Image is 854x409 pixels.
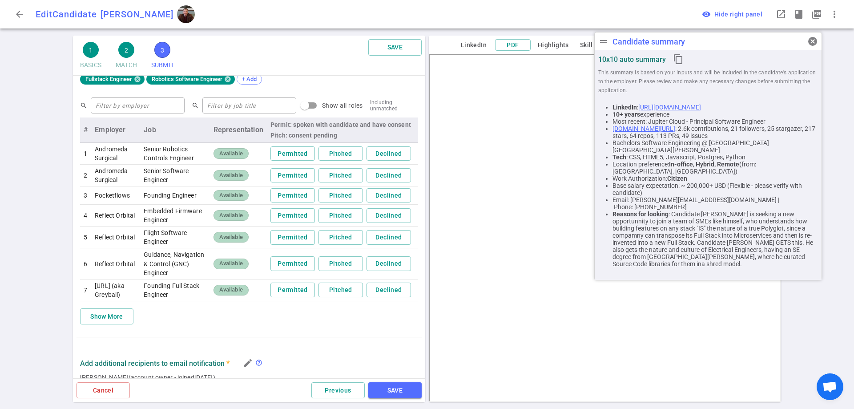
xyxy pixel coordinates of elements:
[112,39,141,75] button: 2MATCH
[429,54,781,402] iframe: candidate_document_preview__iframe
[367,168,411,183] button: Declined
[367,208,411,223] button: Declined
[80,186,91,205] td: 3
[270,230,315,245] button: Permitted
[576,40,612,51] button: Skill Text
[772,5,790,23] button: Open LinkedIn as a popup
[790,5,808,23] button: Open resume highlights in a popup
[91,98,185,113] input: Filter by employer
[270,283,315,297] button: Permitted
[148,76,226,82] span: Robotics Software Engineer
[192,102,199,109] span: search
[80,373,418,382] span: [PERSON_NAME] (account owner - joined [DATE] )
[148,39,177,75] button: 3SUBMIT
[368,382,422,399] button: SAVE
[82,76,136,82] span: Fullstack Engineer
[318,188,363,203] button: Pitched
[216,150,246,158] span: Available
[239,76,260,82] span: + Add
[91,279,140,301] td: [URL] (aka Greyball)
[318,168,363,183] button: Pitched
[80,248,91,279] td: 6
[80,227,91,248] td: 5
[367,188,411,203] button: Declined
[118,42,134,58] span: 2
[776,9,786,20] span: launch
[140,117,209,143] th: Job
[91,165,140,186] td: Andromeda Surgical
[140,186,209,205] td: Founding Engineer
[80,308,133,325] button: Show More
[216,191,246,200] span: Available
[140,279,209,301] td: Founding Full Stack Engineer
[77,39,105,75] button: 1BASICS
[91,117,140,143] th: Employer
[80,359,230,368] strong: Add additional recipients to email notification
[270,168,315,183] button: Permitted
[270,256,315,271] button: Permitted
[240,356,255,371] button: Edit Candidate Recruiter Contacts
[697,6,769,23] button: visibilityHide right panel
[216,286,246,294] span: Available
[370,99,418,112] div: Including unmatched
[140,165,209,186] td: Senior Software Engineer
[14,9,25,20] span: arrow_back
[210,117,267,143] th: Representation
[794,9,804,20] span: book
[367,146,411,161] button: Declined
[808,5,826,23] button: Open PDF in a popup
[80,117,91,143] th: #
[91,143,140,165] td: Andromeda Surgical
[367,230,411,245] button: Declined
[80,279,91,301] td: 7
[151,58,174,73] span: SUBMIT
[270,208,315,223] button: Permitted
[456,40,491,51] button: LinkedIn
[91,248,140,279] td: Reflect Orbital
[80,205,91,227] td: 4
[140,205,209,227] td: Embedded Firmware Engineer
[318,283,363,297] button: Pitched
[702,10,711,19] i: visibility
[270,188,315,203] button: Permitted
[318,146,363,161] button: Pitched
[311,382,365,399] button: Previous
[91,205,140,227] td: Reflect Orbital
[242,358,253,369] i: edit
[177,5,195,23] img: 038ab48b496cd1bc9e42ea0f8f81f5b2
[91,227,140,248] td: Reflect Orbital
[318,208,363,223] button: Pitched
[216,233,246,242] span: Available
[322,102,363,109] span: Show all roles
[216,171,246,180] span: Available
[255,359,266,368] div: If you want additional recruiters to also receive candidate updates via email, click on the penci...
[817,373,843,400] div: Open chat
[318,230,363,245] button: Pitched
[80,143,91,165] td: 1
[91,186,140,205] td: Pocketflows
[534,40,572,51] button: Highlights
[318,256,363,271] button: Pitched
[202,98,296,113] input: Filter by job title
[216,211,246,220] span: Available
[255,359,262,366] span: help_outline
[829,9,840,20] span: more_vert
[140,143,209,165] td: Senior Robotics Controls Engineer
[367,256,411,271] button: Declined
[368,39,422,56] button: SAVE
[367,283,411,297] button: Declined
[83,42,99,58] span: 1
[140,227,209,248] td: Flight Software Engineer
[270,119,415,141] div: Permit: spoken with candidate and have consent Pitch: consent pending
[216,259,246,268] span: Available
[80,165,91,186] td: 2
[11,5,28,23] button: Go back
[495,39,531,51] button: PDF
[154,42,170,58] span: 3
[116,58,137,73] span: MATCH
[80,102,87,109] span: search
[140,248,209,279] td: Guidance, Navigation & Control (GNC) Engineer
[77,382,130,399] button: Cancel
[36,9,97,20] span: Edit Candidate
[811,9,822,20] i: picture_as_pdf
